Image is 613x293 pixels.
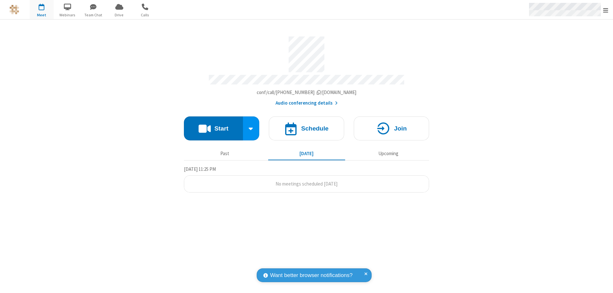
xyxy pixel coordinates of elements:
[214,125,228,131] h4: Start
[184,116,243,140] button: Start
[270,271,352,280] span: Want better browser notifications?
[257,89,357,96] button: Copy my meeting room linkCopy my meeting room link
[186,147,263,160] button: Past
[269,116,344,140] button: Schedule
[184,32,429,107] section: Account details
[276,99,338,107] button: Audio conferencing details
[350,147,427,160] button: Upcoming
[257,89,357,95] span: Copy my meeting room link
[394,125,407,131] h4: Join
[268,147,345,160] button: [DATE]
[30,12,54,18] span: Meet
[301,125,329,131] h4: Schedule
[354,116,429,140] button: Join
[56,12,79,18] span: Webinars
[184,166,216,172] span: [DATE] 11:25 PM
[10,5,19,14] img: QA Selenium DO NOT DELETE OR CHANGE
[107,12,131,18] span: Drive
[81,12,105,18] span: Team Chat
[184,165,429,193] section: Today's Meetings
[133,12,157,18] span: Calls
[243,116,260,140] div: Start conference options
[276,181,337,187] span: No meetings scheduled [DATE]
